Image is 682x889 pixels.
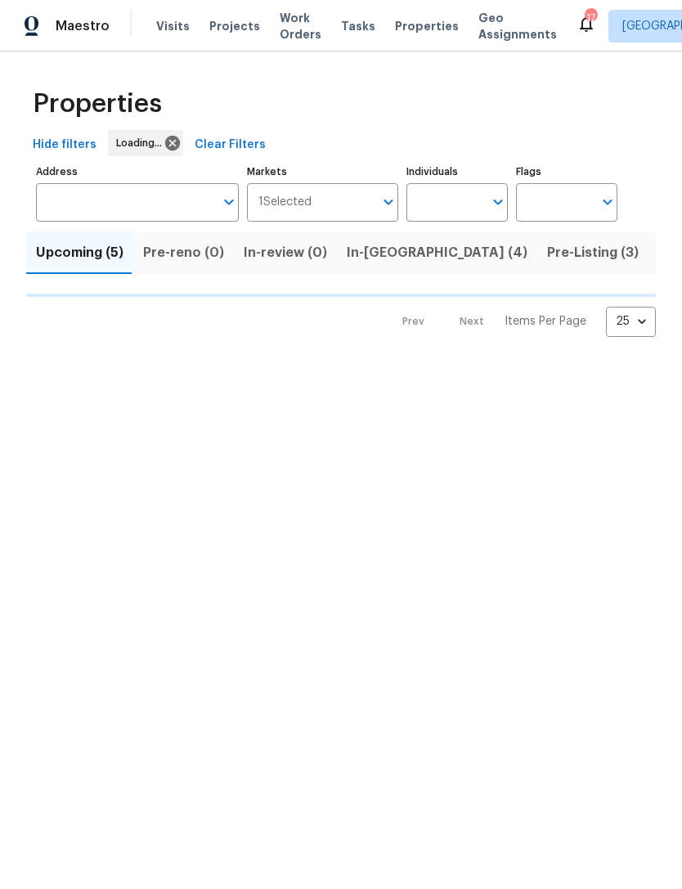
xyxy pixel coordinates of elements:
[108,130,183,156] div: Loading...
[36,167,239,177] label: Address
[244,241,327,264] span: In-review (0)
[341,20,375,32] span: Tasks
[188,130,272,160] button: Clear Filters
[56,18,110,34] span: Maestro
[156,18,190,34] span: Visits
[596,191,619,213] button: Open
[585,10,596,26] div: 17
[395,18,459,34] span: Properties
[516,167,617,177] label: Flags
[33,135,96,155] span: Hide filters
[195,135,266,155] span: Clear Filters
[26,130,103,160] button: Hide filters
[280,10,321,43] span: Work Orders
[406,167,508,177] label: Individuals
[387,307,656,337] nav: Pagination Navigation
[33,96,162,112] span: Properties
[478,10,557,43] span: Geo Assignments
[143,241,224,264] span: Pre-reno (0)
[487,191,509,213] button: Open
[505,313,586,330] p: Items Per Page
[209,18,260,34] span: Projects
[36,241,123,264] span: Upcoming (5)
[258,195,312,209] span: 1 Selected
[247,167,399,177] label: Markets
[377,191,400,213] button: Open
[218,191,240,213] button: Open
[347,241,527,264] span: In-[GEOGRAPHIC_DATA] (4)
[116,135,168,151] span: Loading...
[547,241,639,264] span: Pre-Listing (3)
[606,300,656,343] div: 25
